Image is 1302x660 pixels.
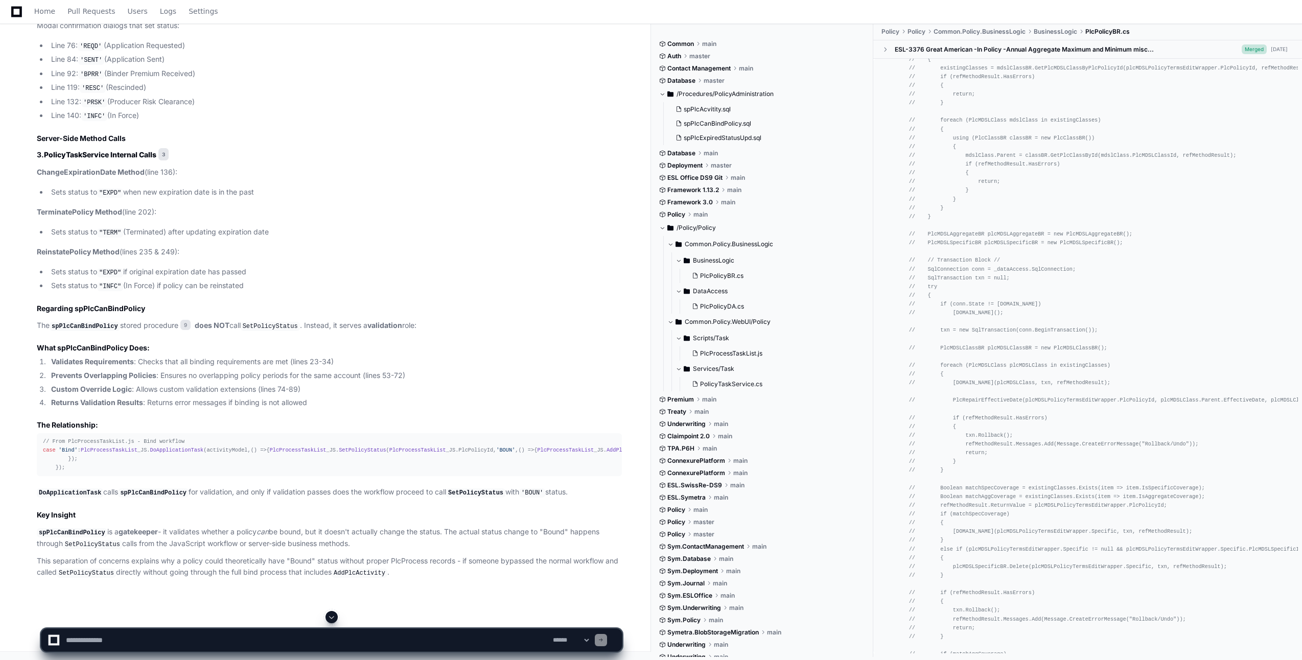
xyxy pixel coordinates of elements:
[688,269,859,283] button: PlcPolicyBR.cs
[684,363,690,375] svg: Directory
[667,222,673,234] svg: Directory
[704,149,718,157] span: main
[667,186,719,194] span: Framework 1.13.2
[48,397,622,409] li: : Returns error messages if binding is not allowed
[48,82,622,94] li: Line 119: (Rescinded)
[667,432,710,440] span: Claimpoint 2.0
[667,506,685,514] span: Policy
[909,144,956,150] span: // {
[684,332,690,344] svg: Directory
[97,188,123,198] code: "EXPD"
[700,302,744,311] span: PlcPolicyDA.cs
[713,579,727,587] span: main
[671,131,859,145] button: spPlcExpiredStatusUpd.sql
[909,161,1060,167] span: // if (refMethodResult.HasErrors)
[37,133,622,144] h2: Server-Side Method Calls
[909,274,1010,280] span: // SqlTransaction txn = null;
[908,28,925,36] span: Policy
[700,349,762,358] span: PlcProcessTaskList.js
[667,592,712,600] span: Sym.ESLOffice
[80,84,106,93] code: 'RESC'
[180,320,191,330] span: 9
[718,432,732,440] span: main
[37,168,145,176] strong: ChangeExpirationDate Method
[909,310,1004,316] span: // [DOMAIN_NAME]();
[909,301,1041,307] span: // if (conn.State != [DOMAIN_NAME])
[667,161,703,170] span: Deployment
[677,224,716,232] span: /Policy/Policy
[63,540,122,549] code: SetPolicyStatus
[714,420,728,428] span: main
[909,257,1001,263] span: // // Transaction Block //
[37,555,622,579] p: This separation of concerns explains why a policy could theoretically have "Bound" status without...
[81,98,107,107] code: 'PRSK'
[714,493,728,502] span: main
[119,527,158,536] strong: gatekeeper
[700,272,743,280] span: PlcPolicyBR.cs
[909,284,937,290] span: // try
[685,240,773,248] span: Common.Policy.BusinessLogic
[37,343,622,353] h3: What spPlcCanBindPolicy Does:
[48,68,622,80] li: Line 92: (Binder Premium Received)
[37,149,622,161] h3: 3.
[37,247,120,256] strong: ReinstatePolicy Method
[667,88,673,100] svg: Directory
[48,370,622,382] li: : Ensures no overlapping policy periods for the same account (lines 53-72)
[684,120,751,128] span: spPlcCanBindPolicy.sql
[909,380,1110,386] span: // [DOMAIN_NAME](plcMDSLClass, txn, refMethodResult);
[667,314,866,330] button: Common.Policy.WebUI/Policy
[48,280,622,292] li: Sets status to (In Force) if policy can be reinstated
[719,555,733,563] span: main
[332,569,387,578] code: AddPlcActivity
[37,320,622,332] p: The stored procedure call . Instead, it serves a role:
[909,266,1076,272] span: // SqlConnection conn = _dataAccess.SqlConnection;
[694,408,709,416] span: main
[667,210,685,219] span: Policy
[711,161,732,170] span: master
[721,198,735,206] span: main
[78,70,104,79] code: 'BPRR'
[48,266,622,278] li: Sets status to if original expiration date has passed
[48,226,622,239] li: Sets status to (Terminated) after updating expiration date
[43,447,56,453] span: case
[667,481,722,489] span: ESL.SwissRe-DS9
[458,447,493,453] span: PlcPolicyId
[702,40,716,48] span: main
[667,567,718,575] span: Sym.Deployment
[726,567,740,575] span: main
[48,54,622,66] li: Line 84: (Application Sent)
[684,134,761,142] span: spPlcExpiredStatusUpd.sql
[667,543,744,551] span: Sym.ContactManagement
[128,8,148,14] span: Users
[733,457,748,465] span: main
[667,518,685,526] span: Policy
[67,8,115,14] span: Pull Requests
[909,56,931,62] span: // {
[909,134,1095,140] span: // using (PlcClassBR classBR = new PlcClassBR())
[97,268,123,277] code: "EXPD"
[1085,28,1130,36] span: PlcPolicyBR.cs
[685,318,771,326] span: Common.Policy.WebUI/Policy
[78,56,104,65] code: 'SENT'
[367,321,402,329] strong: validation
[909,371,944,377] span: // {
[909,450,988,456] span: // return;
[667,493,706,502] span: ESL.Symetra
[97,282,123,291] code: "INFC"
[671,102,859,116] button: spPlcAcvitity.sql
[909,607,1001,613] span: // txn.Rollback();
[909,590,1035,596] span: // if (refMethodResult.HasErrors)
[909,178,1001,184] span: // return;
[518,447,534,453] span: () =>
[909,117,1101,123] span: // foreach (PlcMDSLClass mdslClass in existingClasses)
[81,112,107,121] code: 'INFC'
[48,186,622,199] li: Sets status to when new expiration date is in the past
[909,187,969,193] span: // }
[51,357,134,366] strong: Validates Requirements
[909,493,1205,500] span: // Boolean matchAggCoverage = existingClasses.Exists(item => item.IsAggregateCoverage);
[37,303,622,314] h2: Regarding spPlcCanBindPolicy
[909,572,944,578] span: // }
[909,423,956,430] span: // {
[909,537,944,543] span: // }
[48,110,622,122] li: Line 140: (In Force)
